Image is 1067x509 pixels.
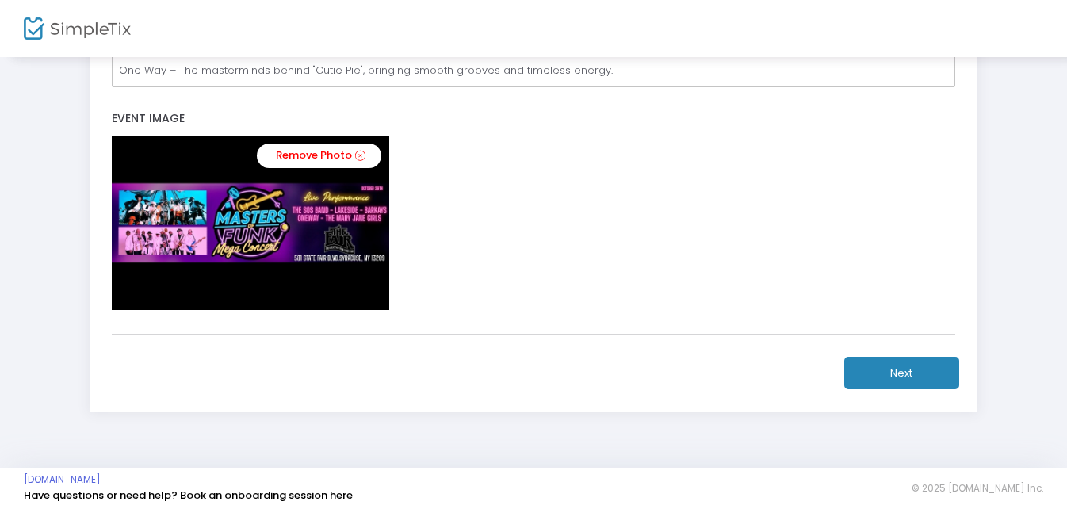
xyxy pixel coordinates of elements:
span: Event Image [112,110,185,126]
p: One Way – The masterminds behind "Cutie Pie", bringing smooth grooves and timeless energy. [119,63,948,78]
span: © 2025 [DOMAIN_NAME] Inc. [912,482,1043,495]
a: Have questions or need help? Book an onboarding session here [24,488,353,503]
a: [DOMAIN_NAME] [24,473,101,486]
button: Next [844,357,959,389]
img: Z [112,136,389,310]
a: Remove Photo [257,144,381,168]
